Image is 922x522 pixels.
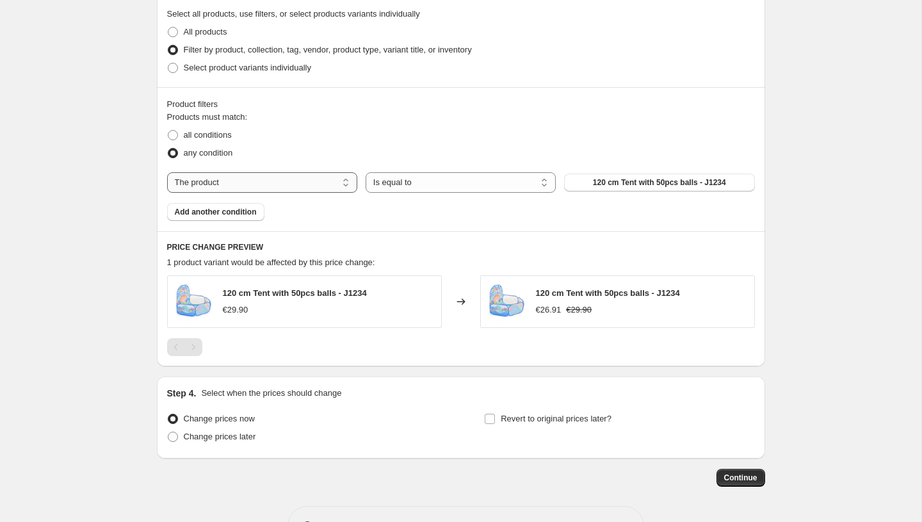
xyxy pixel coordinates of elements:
span: Select product variants individually [184,63,311,72]
span: any condition [184,148,233,158]
span: Filter by product, collection, tag, vendor, product type, variant title, or inventory [184,45,472,54]
span: 120 cm Tent with 50pcs balls - J1234 [593,177,726,188]
img: 198360_80x.jpg [487,282,526,321]
span: 120 cm Tent with 50pcs balls - J1234 [536,288,680,298]
span: 120 cm Tent with 50pcs balls - J1234 [223,288,367,298]
span: Change prices later [184,432,256,441]
button: Add another condition [167,203,264,221]
span: Revert to original prices later? [501,414,611,423]
img: 198360_80x.jpg [174,282,213,321]
span: All products [184,27,227,37]
span: Continue [724,473,757,483]
span: 1 product variant would be affected by this price change: [167,257,375,267]
span: all conditions [184,130,232,140]
div: €26.91 [536,304,562,316]
span: Add another condition [175,207,257,217]
button: Continue [716,469,765,487]
h6: PRICE CHANGE PREVIEW [167,242,755,252]
button: 120 cm Tent with 50pcs balls - J1234 [564,174,754,192]
strike: €29.90 [566,304,592,316]
nav: Pagination [167,338,202,356]
span: Select all products, use filters, or select products variants individually [167,9,420,19]
div: €29.90 [223,304,248,316]
span: Change prices now [184,414,255,423]
span: Products must match: [167,112,248,122]
p: Select when the prices should change [201,387,341,400]
h2: Step 4. [167,387,197,400]
div: Product filters [167,98,755,111]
